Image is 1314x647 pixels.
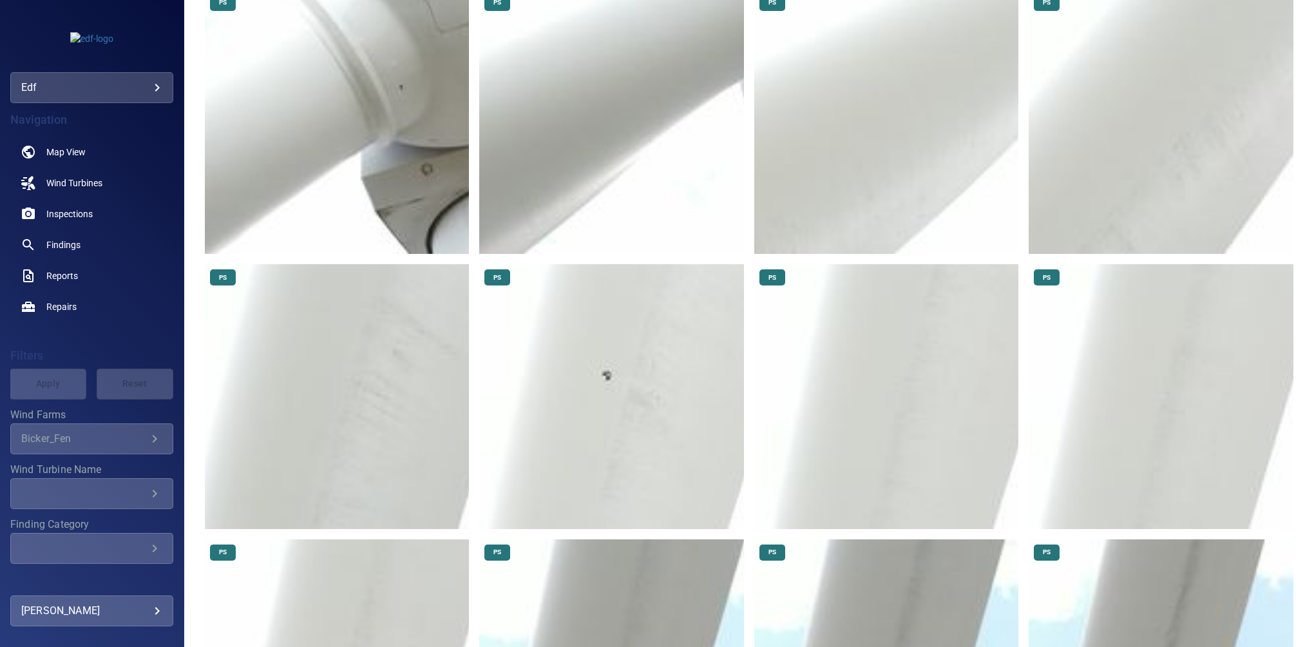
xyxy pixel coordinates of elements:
img: edf-logo [70,32,113,45]
span: PS [211,548,234,557]
span: PS [211,273,234,282]
label: Wind Turbine Name [10,465,173,475]
div: edf [10,72,173,103]
span: Reports [46,269,78,282]
div: Wind Farms [10,423,173,454]
h4: Navigation [10,113,173,126]
div: Finding Category [10,533,173,564]
div: [PERSON_NAME] [21,601,162,621]
span: Map View [46,146,86,159]
a: repairs noActive [10,291,173,322]
span: PS [761,548,784,557]
a: inspections noActive [10,198,173,229]
span: Findings [46,238,81,251]
span: Repairs [46,300,77,313]
span: PS [1035,273,1058,282]
span: Inspections [46,208,93,220]
span: PS [761,273,784,282]
div: Bicker_Fen [21,432,147,445]
label: Finding Category [10,519,173,530]
span: Wind Turbines [46,177,102,189]
a: findings noActive [10,229,173,260]
label: Finding Type [10,574,173,584]
h4: Filters [10,349,173,362]
div: edf [21,77,162,98]
div: Wind Turbine Name [10,478,173,509]
span: PS [486,548,509,557]
label: Wind Farms [10,410,173,420]
a: reports noActive [10,260,173,291]
a: windturbines noActive [10,168,173,198]
a: map noActive [10,137,173,168]
span: PS [1035,548,1058,557]
span: PS [486,273,509,282]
